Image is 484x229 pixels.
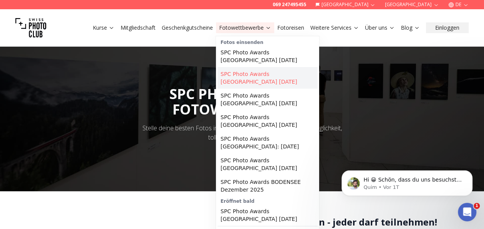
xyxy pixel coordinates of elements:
span: 1 [474,203,480,209]
a: Weitere Services [310,24,359,32]
button: Fotowettbewerbe [216,22,274,33]
h2: Jetzt mitmachen - jeder darf teilnehmen! [248,216,474,228]
a: Fotoreisen [277,24,304,32]
div: Fotos einsenden [218,38,318,45]
img: Swiss photo club [15,12,46,43]
a: SPC Photo Awards BODENSEE Dezember 2025 [218,175,318,197]
button: Geschenkgutscheine [159,22,216,33]
a: Mitgliedschaft [121,24,156,32]
iframe: Intercom live chat [458,203,476,221]
button: Weitere Services [307,22,362,33]
div: Stelle deine besten Fotos in einer Galerie aus und erhalte die Möglichkeit, tolle Preise zu gewin... [137,123,347,142]
button: Fotoreisen [274,22,307,33]
div: FOTOWETTBEWERBE [169,102,315,117]
a: SPC Photo Awards [GEOGRAPHIC_DATA] [DATE] [218,110,318,132]
a: Blog [401,24,420,32]
span: SPC PHOTO AWARDS: [169,84,315,117]
a: SPC Photo Awards [GEOGRAPHIC_DATA]: [DATE] [218,132,318,153]
button: Einloggen [426,22,469,33]
iframe: Intercom notifications Nachricht [330,154,484,208]
a: SPC Photo Awards [GEOGRAPHIC_DATA] [DATE] [218,67,318,89]
a: Fotowettbewerbe [219,24,271,32]
a: SPC Photo Awards [GEOGRAPHIC_DATA] [DATE] [218,45,318,67]
button: Über uns [362,22,398,33]
button: Kurse [90,22,117,33]
button: Blog [398,22,423,33]
a: Über uns [365,24,395,32]
a: SPC Photo Awards [GEOGRAPHIC_DATA] [DATE] [218,89,318,110]
a: SPC Photo Awards [GEOGRAPHIC_DATA] [DATE] [218,153,318,175]
a: SPC Photo Awards [GEOGRAPHIC_DATA] [DATE] [218,204,318,226]
button: Mitgliedschaft [117,22,159,33]
a: Geschenkgutscheine [162,24,213,32]
div: Eröffnet bald [218,197,318,204]
a: Kurse [93,24,114,32]
a: 069 247495455 [273,2,306,8]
